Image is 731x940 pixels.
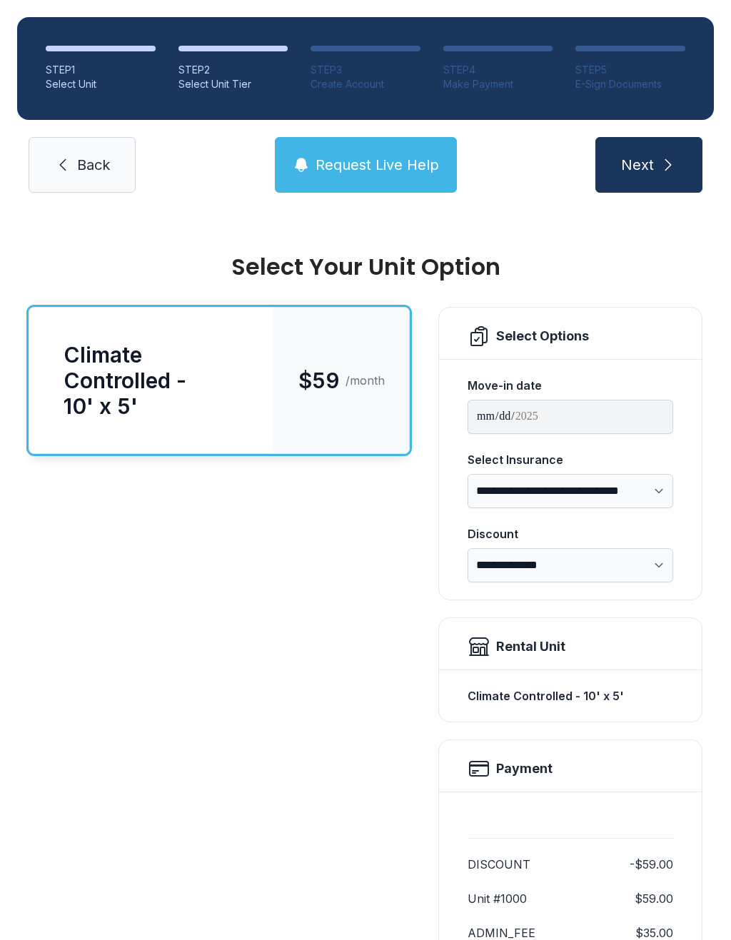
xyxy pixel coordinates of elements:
[621,155,654,175] span: Next
[635,890,673,907] dd: $59.00
[496,326,589,346] div: Select Options
[468,377,673,394] div: Move-in date
[178,77,288,91] div: Select Unit Tier
[346,372,385,389] span: /month
[468,474,673,508] select: Select Insurance
[575,77,685,91] div: E-Sign Documents
[468,451,673,468] div: Select Insurance
[316,155,439,175] span: Request Live Help
[311,77,420,91] div: Create Account
[46,63,156,77] div: STEP 1
[443,63,553,77] div: STEP 4
[468,525,673,542] div: Discount
[468,890,527,907] dt: Unit #1000
[496,759,553,779] h2: Payment
[468,548,673,582] select: Discount
[468,856,530,873] dt: DISCOUNT
[311,63,420,77] div: STEP 3
[630,856,673,873] dd: -$59.00
[178,63,288,77] div: STEP 2
[77,155,110,175] span: Back
[29,256,702,278] div: Select Your Unit Option
[496,637,565,657] div: Rental Unit
[468,400,673,434] input: Move-in date
[298,368,340,393] span: $59
[46,77,156,91] div: Select Unit
[443,77,553,91] div: Make Payment
[575,63,685,77] div: STEP 5
[468,682,673,710] div: Climate Controlled - 10' x 5'
[64,342,239,419] div: Climate Controlled - 10' x 5'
